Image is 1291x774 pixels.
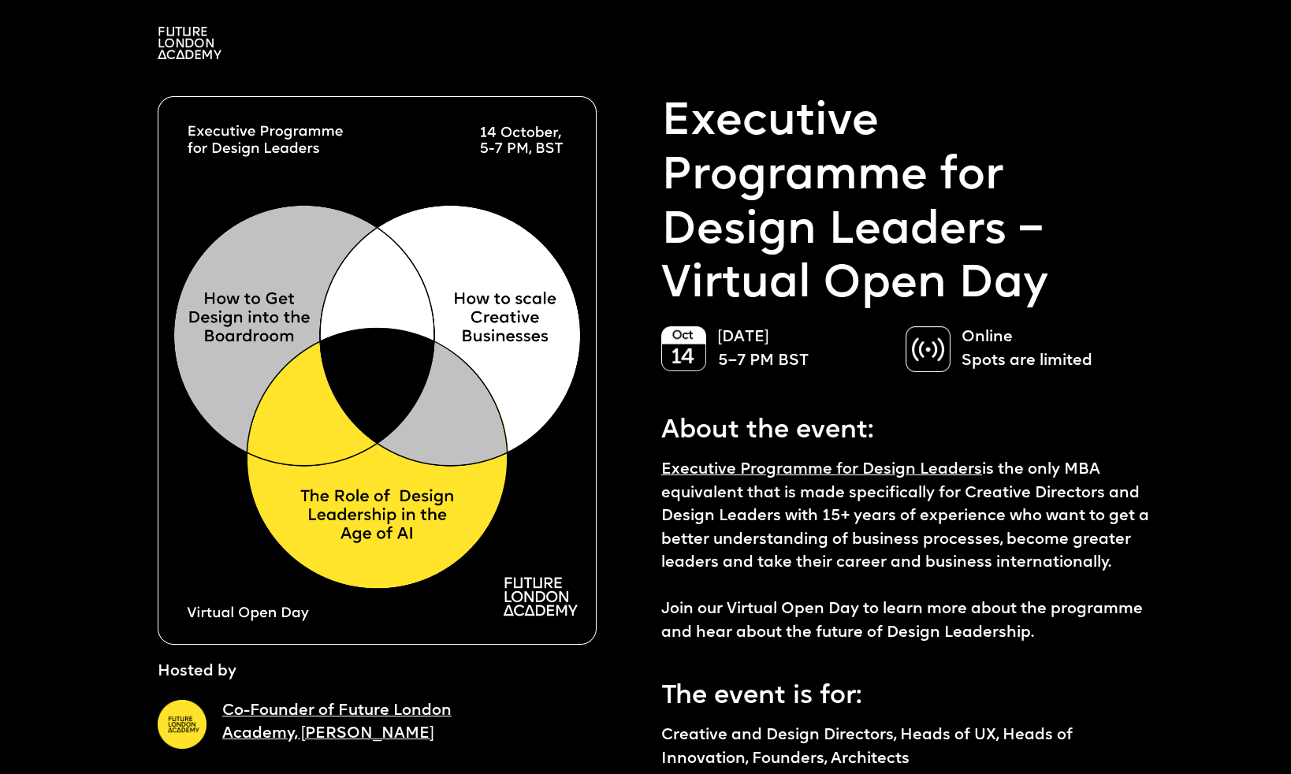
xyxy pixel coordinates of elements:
a: Executive Programme for Design Leaders [661,462,982,478]
p: [DATE] 5–7 PM BST [718,326,890,373]
p: Hosted by [158,661,236,683]
img: A logo saying in 3 lines: Future London Academy [158,27,221,59]
p: is the only MBA equivalent that is made specifically for Creative Directors and Design Leaders wi... [661,459,1149,645]
p: Executive Programme for Design Leaders – Virtual Open Day [661,96,1149,313]
p: The event is for: [661,668,1149,716]
p: About the event: [661,403,1149,450]
img: A yellow circle with Future London Academy logo [158,700,206,749]
p: Online Spots are limited [962,326,1133,373]
a: Co-Founder of Future London Academy, [PERSON_NAME] [222,703,452,742]
p: Creative and Design Directors, Heads of UX, Heads of Innovation, Founders, Architects [661,724,1149,771]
